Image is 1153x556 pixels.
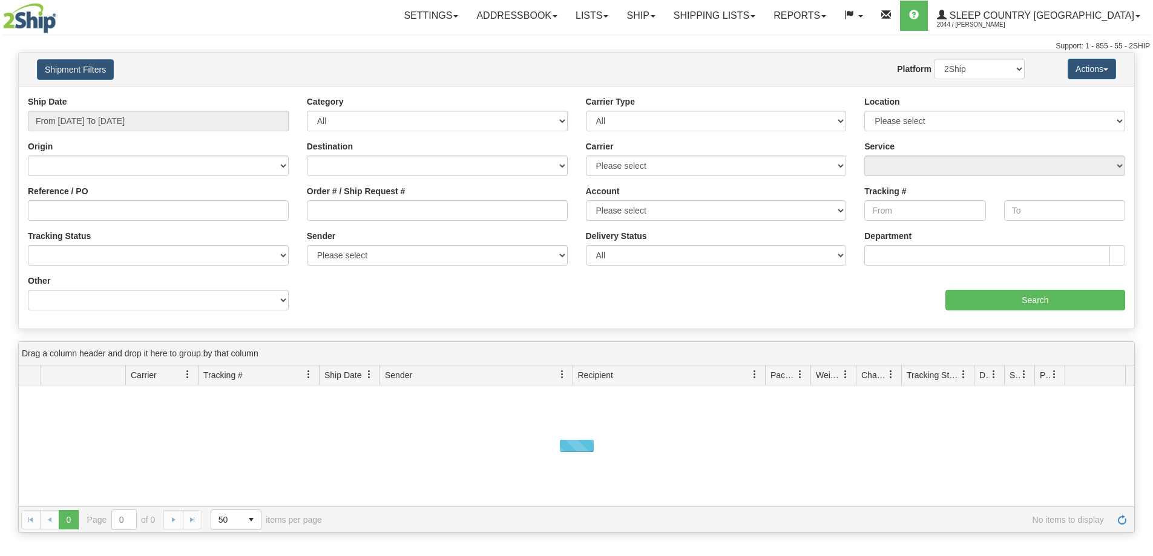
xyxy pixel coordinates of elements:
span: Page of 0 [87,509,156,530]
input: From [864,200,985,221]
span: No items to display [339,515,1104,525]
a: Sleep Country [GEOGRAPHIC_DATA] 2044 / [PERSON_NAME] [928,1,1149,31]
label: Other [28,275,50,287]
a: Refresh [1112,510,1132,529]
a: Delivery Status filter column settings [984,364,1004,385]
label: Tracking Status [28,230,91,242]
span: Shipment Issues [1010,369,1020,381]
button: Actions [1068,59,1116,79]
label: Order # / Ship Request # [307,185,406,197]
a: Pickup Status filter column settings [1044,364,1065,385]
div: Support: 1 - 855 - 55 - 2SHIP [3,41,1150,51]
label: Service [864,140,895,152]
a: Ship Date filter column settings [359,364,379,385]
label: Destination [307,140,353,152]
a: Reports [764,1,835,31]
label: Sender [307,230,335,242]
span: items per page [211,509,322,530]
a: Settings [395,1,467,31]
label: Platform [897,63,931,75]
label: Carrier [586,140,614,152]
span: Weight [816,369,841,381]
img: logo2044.jpg [3,3,56,33]
label: Account [586,185,620,197]
span: Delivery Status [979,369,990,381]
label: Delivery Status [586,230,647,242]
label: Tracking # [864,185,906,197]
span: 2044 / [PERSON_NAME] [937,19,1028,31]
a: Tracking # filter column settings [298,364,319,385]
a: Recipient filter column settings [744,364,765,385]
label: Reference / PO [28,185,88,197]
input: Search [945,290,1125,310]
label: Ship Date [28,96,67,108]
div: grid grouping header [19,342,1134,365]
span: Carrier [131,369,157,381]
span: Tracking # [203,369,243,381]
a: Weight filter column settings [835,364,856,385]
a: Addressbook [467,1,567,31]
span: Sender [385,369,412,381]
span: Charge [861,369,887,381]
a: Shipping lists [665,1,764,31]
a: Packages filter column settings [790,364,810,385]
input: To [1004,200,1125,221]
button: Shipment Filters [37,59,114,80]
a: Carrier filter column settings [177,364,198,385]
span: 50 [218,514,234,526]
a: Lists [567,1,617,31]
a: Shipment Issues filter column settings [1014,364,1034,385]
label: Origin [28,140,53,152]
span: Pickup Status [1040,369,1050,381]
span: select [241,510,261,529]
label: Location [864,96,899,108]
a: Charge filter column settings [881,364,901,385]
a: Ship [617,1,664,31]
a: Tracking Status filter column settings [953,364,974,385]
a: Sender filter column settings [552,364,573,385]
span: Page sizes drop down [211,509,261,530]
label: Carrier Type [586,96,635,108]
span: Packages [770,369,796,381]
label: Category [307,96,344,108]
span: Ship Date [324,369,361,381]
iframe: chat widget [1125,216,1152,339]
span: Page 0 [59,510,78,529]
span: Recipient [578,369,613,381]
span: Sleep Country [GEOGRAPHIC_DATA] [947,10,1134,21]
label: Department [864,230,912,242]
span: Tracking Status [907,369,959,381]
